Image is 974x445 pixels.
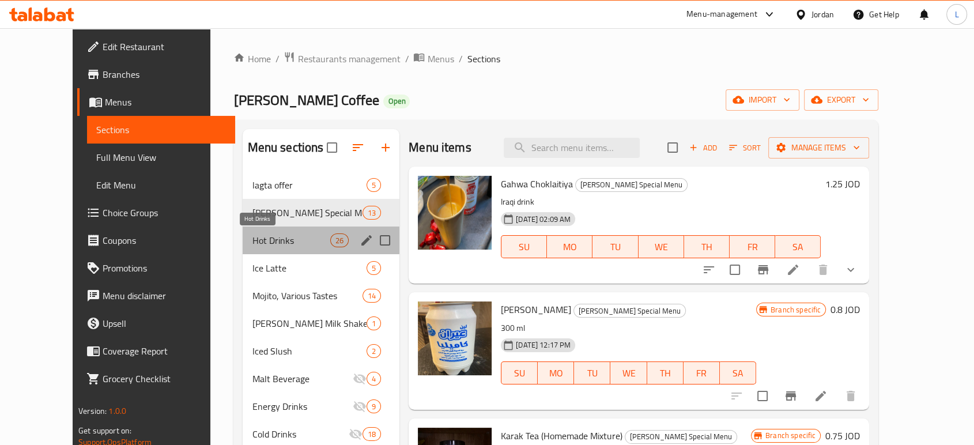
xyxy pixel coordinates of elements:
div: lagta offer5 [243,171,399,199]
span: [PERSON_NAME] Special Menu [625,430,737,443]
svg: Inactive section [353,399,367,413]
div: items [367,261,381,275]
span: SU [506,365,533,382]
span: 18 [363,429,380,440]
span: Menus [105,95,226,109]
span: Add item [685,139,722,157]
span: Select to update [723,258,747,282]
a: Full Menu View [87,144,235,171]
h6: 0.8 JOD [830,301,860,318]
img: Gahwa Choklaitiya [418,176,492,250]
svg: Inactive section [349,427,363,441]
span: Coupons [103,233,226,247]
span: [PERSON_NAME] Special Menu [574,304,685,318]
a: Home [233,52,270,66]
button: SA [720,361,756,384]
span: Gahwa Choklaitiya [501,175,573,193]
a: Edit Restaurant [77,33,235,61]
a: Edit Menu [87,171,235,199]
span: Branch specific [766,304,825,315]
span: Hot Drinks [252,233,330,247]
span: 14 [363,291,380,301]
button: SU [501,361,538,384]
span: Energy Drinks [252,399,353,413]
span: Sort [729,141,761,154]
a: Edit menu item [786,263,800,277]
span: Edit Restaurant [103,40,226,54]
span: [PERSON_NAME] Milk Shake [252,316,367,330]
svg: Show Choices [844,263,858,277]
div: Jordan [811,8,834,21]
a: Menus [413,51,454,66]
span: Branches [103,67,226,81]
span: import [735,93,790,107]
button: Branch-specific-item [777,382,805,410]
span: TH [689,239,725,255]
span: Ice Latte [252,261,367,275]
li: / [275,52,279,66]
span: Grocery Checklist [103,372,226,386]
div: Cold Drinks [252,427,348,441]
button: delete [809,256,837,284]
span: Branch specific [761,430,820,441]
span: Menus [427,52,454,66]
a: Edit menu item [814,389,828,403]
span: lagta offer [252,178,367,192]
span: Coverage Report [103,344,226,358]
div: Iced Slush2 [243,337,399,365]
span: Upsell [103,316,226,330]
span: Malt Beverage [252,372,353,386]
div: items [363,427,381,441]
div: [PERSON_NAME] Milk Shake1 [243,310,399,337]
img: Laban eran [418,301,492,375]
span: Choice Groups [103,206,226,220]
span: Karak Tea (Homemade Mixture) [501,427,622,444]
span: Restaurants management [297,52,400,66]
button: sort-choices [695,256,723,284]
div: Energy Drinks9 [243,393,399,420]
a: Promotions [77,254,235,282]
h6: 1.25 JOD [825,176,860,192]
h2: Menu sections [247,139,323,156]
div: items [367,178,381,192]
div: Hot Drinks26edit [243,227,399,254]
a: Grocery Checklist [77,365,235,393]
span: 9 [367,401,380,412]
button: import [726,89,799,111]
div: items [367,399,381,413]
span: TU [579,365,606,382]
div: Al Abed Milk Shake [252,316,367,330]
button: MO [547,235,592,258]
button: show more [837,256,864,284]
span: [PERSON_NAME] Special Menu [252,206,362,220]
span: Promotions [103,261,226,275]
button: Branch-specific-item [749,256,777,284]
button: TH [684,235,730,258]
div: Mojito, Various Tastes [252,289,362,303]
a: Sections [87,116,235,144]
button: export [804,89,878,111]
span: 5 [367,263,380,274]
span: Open [383,96,410,106]
a: Menu disclaimer [77,282,235,310]
span: 4 [367,374,380,384]
span: 26 [331,235,348,246]
span: WE [615,365,642,382]
h6: 0.75 JOD [825,428,860,444]
div: items [367,372,381,386]
div: items [363,289,381,303]
span: Edit Menu [96,178,226,192]
span: TH [652,365,679,382]
div: items [367,316,381,330]
div: [PERSON_NAME] Special Menu13 [243,199,399,227]
span: FR [688,365,715,382]
span: 5 [367,180,380,191]
a: Upsell [77,310,235,337]
a: Coverage Report [77,337,235,365]
button: Sort [726,139,764,157]
span: 1 [367,318,380,329]
span: export [813,93,869,107]
span: Select to update [750,384,775,408]
span: Version: [78,403,107,418]
li: / [458,52,462,66]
